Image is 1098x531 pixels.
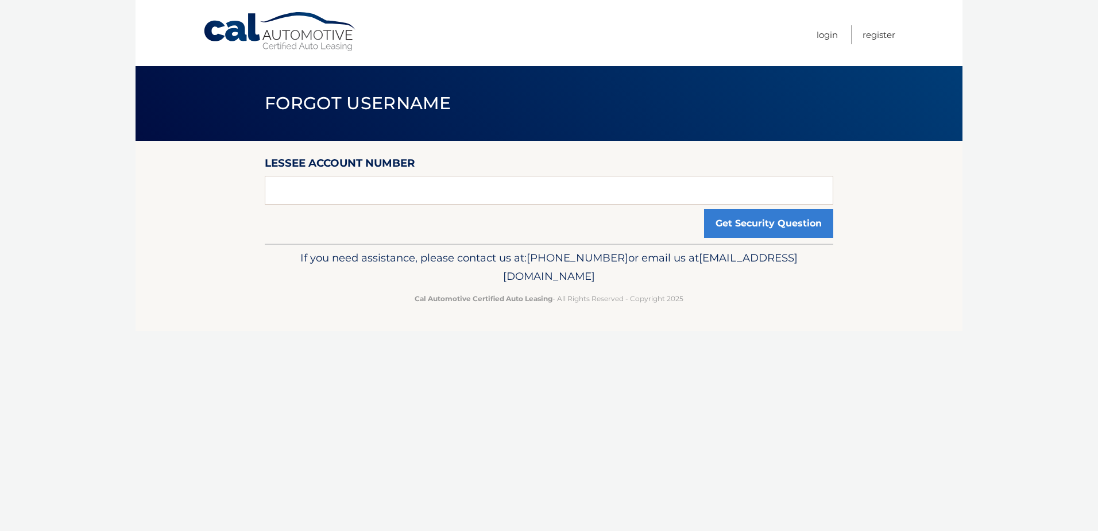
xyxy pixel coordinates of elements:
[817,25,838,44] a: Login
[415,294,552,303] strong: Cal Automotive Certified Auto Leasing
[272,249,826,286] p: If you need assistance, please contact us at: or email us at
[503,251,798,283] span: [EMAIL_ADDRESS][DOMAIN_NAME]
[265,155,415,176] label: Lessee Account Number
[265,93,451,114] span: Forgot Username
[203,11,358,52] a: Cal Automotive
[527,251,628,264] span: [PHONE_NUMBER]
[272,293,826,305] p: - All Rights Reserved - Copyright 2025
[704,209,833,238] button: Get Security Question
[863,25,895,44] a: Register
